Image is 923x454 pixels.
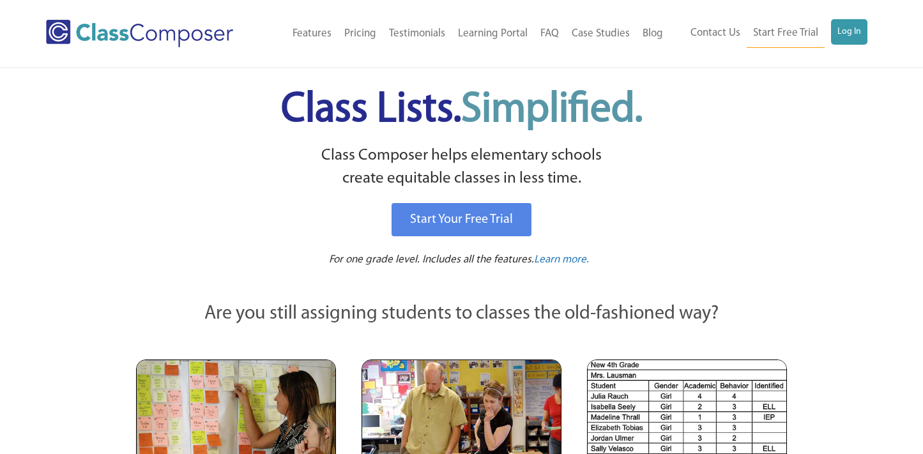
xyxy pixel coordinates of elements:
p: Class Composer helps elementary schools create equitable classes in less time. [134,144,790,191]
span: Class Lists. [281,89,643,131]
span: Learn more. [534,254,589,265]
img: Class Composer [46,20,233,47]
a: Blog [636,20,669,48]
a: Start Free Trial [747,19,825,48]
a: Pricing [338,20,383,48]
a: Features [286,20,338,48]
span: Simplified. [461,89,643,131]
nav: Header Menu [263,20,669,48]
span: For one grade level. Includes all the features. [329,254,534,265]
a: Testimonials [383,20,452,48]
a: Case Studies [565,20,636,48]
span: Start Your Free Trial [410,213,513,226]
nav: Header Menu [669,19,867,48]
a: Learning Portal [452,20,534,48]
a: Start Your Free Trial [392,203,531,236]
a: Learn more. [534,252,589,268]
a: FAQ [534,20,565,48]
a: Contact Us [684,19,747,47]
p: Are you still assigning students to classes the old-fashioned way? [136,300,788,328]
a: Log In [831,19,867,45]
